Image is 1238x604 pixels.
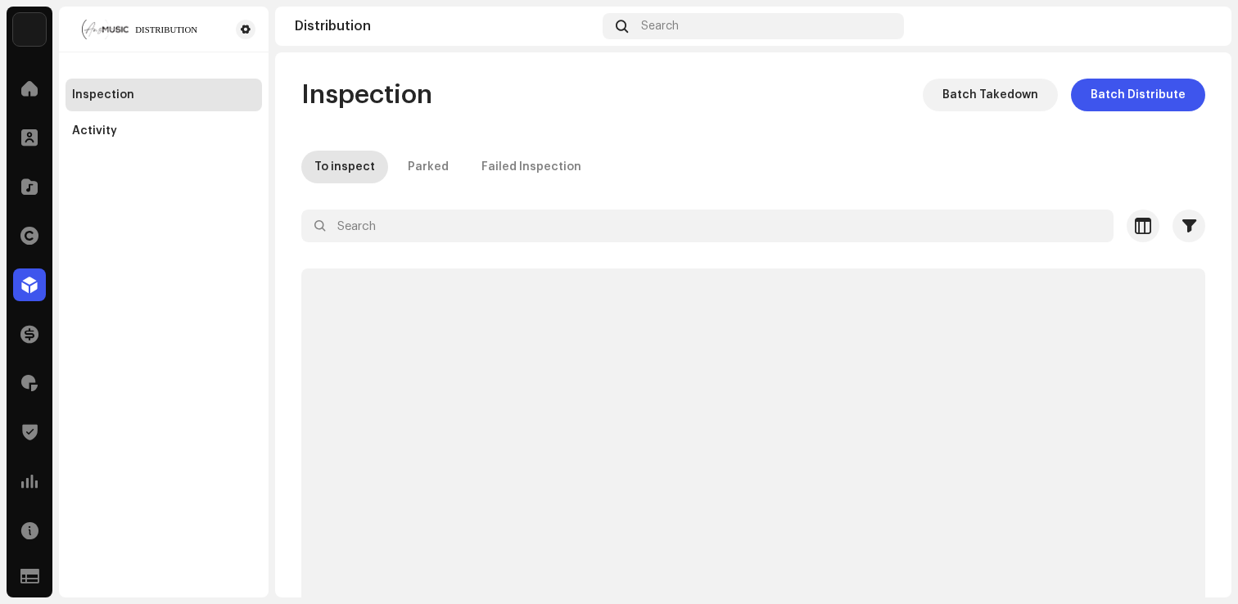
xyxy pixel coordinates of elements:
div: To inspect [314,151,375,183]
span: Inspection [301,79,432,111]
span: Batch Takedown [942,79,1038,111]
img: a077dcaa-7d6e-457a-9477-1dc4457363bf [72,20,210,39]
re-m-nav-item: Inspection [66,79,262,111]
div: Distribution [295,20,596,33]
re-m-nav-item: Activity [66,115,262,147]
img: bb356b9b-6e90-403f-adc8-c282c7c2e227 [13,13,46,46]
input: Search [301,210,1114,242]
button: Batch Takedown [923,79,1058,111]
div: Failed Inspection [481,151,581,183]
div: Inspection [72,88,134,101]
span: Batch Distribute [1091,79,1186,111]
button: Batch Distribute [1071,79,1205,111]
span: Search [641,20,679,33]
img: d2dfa519-7ee0-40c3-937f-a0ec5b610b05 [1186,13,1212,39]
div: Activity [72,124,117,137]
div: Parked [408,151,449,183]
